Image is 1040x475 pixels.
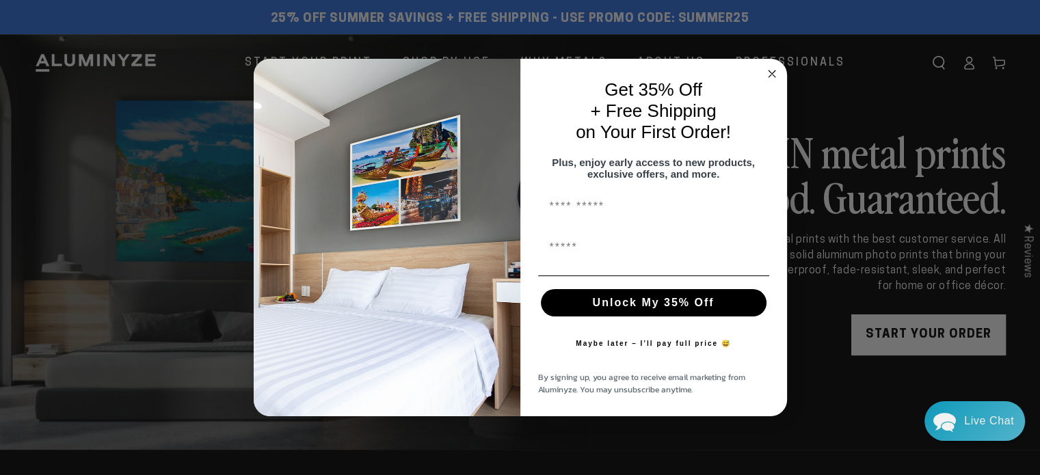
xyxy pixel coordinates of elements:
[538,371,745,396] span: By signing up, you agree to receive email marketing from Aluminyze. You may unsubscribe anytime.
[924,401,1025,441] div: Chat widget toggle
[576,122,731,142] span: on Your First Order!
[569,330,738,357] button: Maybe later – I’ll pay full price 😅
[604,79,702,100] span: Get 35% Off
[590,100,716,121] span: + Free Shipping
[541,289,766,316] button: Unlock My 35% Off
[964,401,1014,441] div: Contact Us Directly
[764,66,780,82] button: Close dialog
[254,59,520,417] img: 728e4f65-7e6c-44e2-b7d1-0292a396982f.jpeg
[552,157,755,180] span: Plus, enjoy early access to new products, exclusive offers, and more.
